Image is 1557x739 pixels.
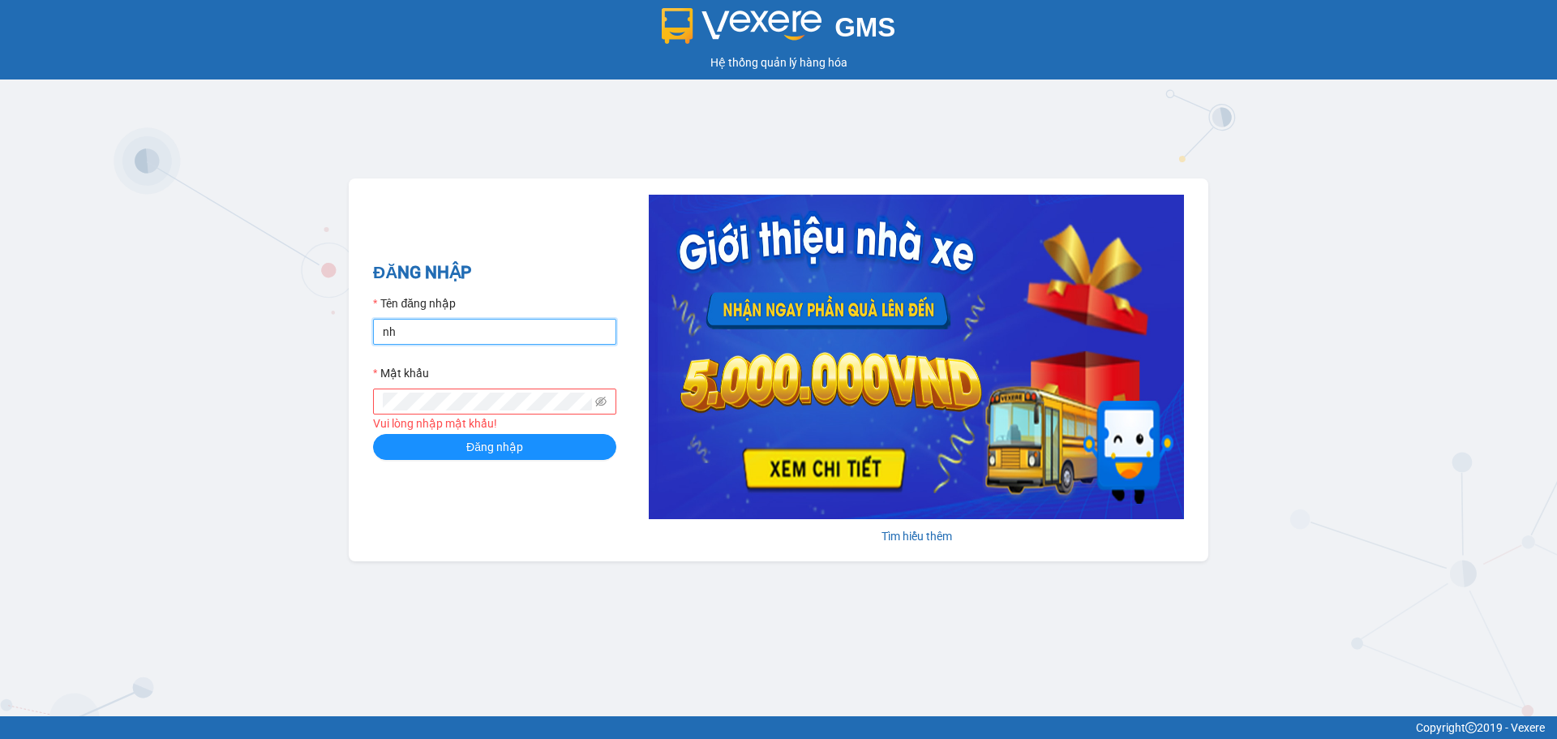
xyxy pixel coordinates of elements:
a: GMS [662,24,896,37]
div: Copyright 2019 - Vexere [12,719,1545,737]
img: banner-0 [649,195,1184,519]
span: copyright [1465,722,1477,733]
input: Tên đăng nhập [373,319,616,345]
label: Tên đăng nhập [373,294,456,312]
span: eye-invisible [595,396,607,407]
span: Đăng nhập [466,438,523,456]
label: Mật khẩu [373,364,429,382]
span: GMS [834,12,895,42]
h2: ĐĂNG NHẬP [373,260,616,286]
div: Hệ thống quản lý hàng hóa [4,54,1553,71]
div: Tìm hiểu thêm [649,527,1184,545]
button: Đăng nhập [373,434,616,460]
div: Vui lòng nhập mật khẩu! [373,415,616,432]
img: logo 2 [662,8,822,44]
input: Mật khẩu [383,393,592,410]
